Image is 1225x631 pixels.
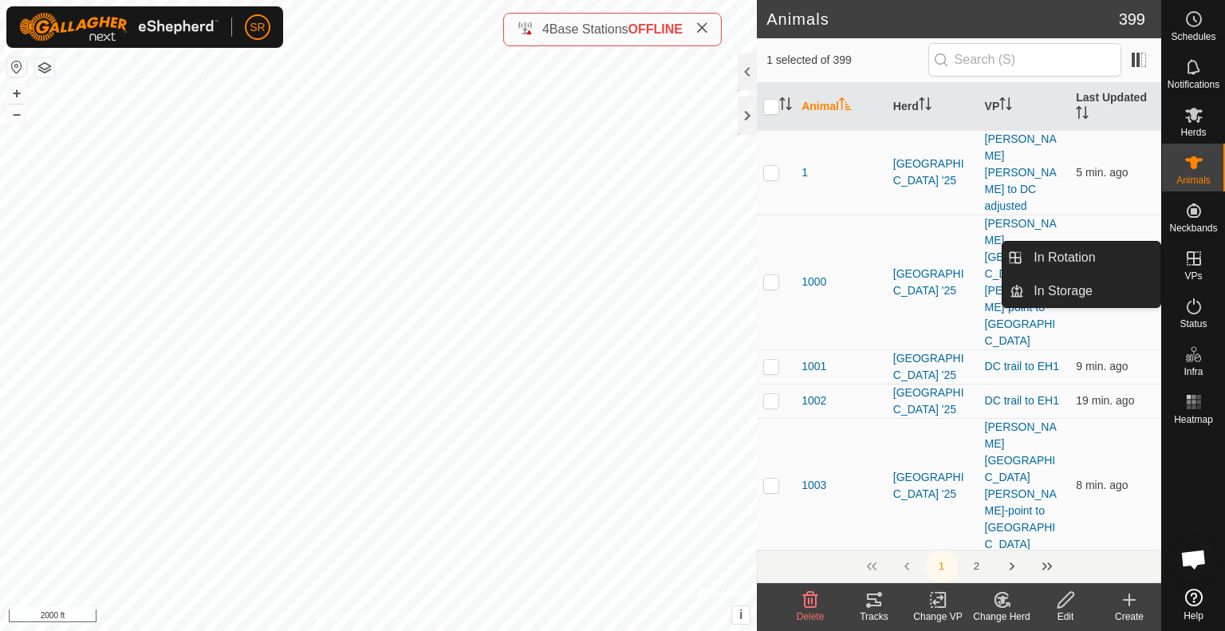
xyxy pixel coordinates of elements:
[1180,128,1206,137] span: Herds
[961,550,993,582] button: 2
[893,350,972,384] div: [GEOGRAPHIC_DATA] '25
[842,609,906,624] div: Tracks
[893,385,972,418] div: [GEOGRAPHIC_DATA] '25
[1076,166,1128,179] span: Sep 13, 2025, 8:39 PM
[1184,611,1203,621] span: Help
[1184,367,1203,377] span: Infra
[549,22,628,36] span: Base Stations
[893,156,972,189] div: [GEOGRAPHIC_DATA] '25
[1170,535,1218,583] div: Open chat
[739,608,742,621] span: i
[316,610,376,625] a: Privacy Policy
[1076,479,1128,491] span: Sep 13, 2025, 8:36 PM
[893,469,972,503] div: [GEOGRAPHIC_DATA] '25
[985,420,1057,550] a: [PERSON_NAME][GEOGRAPHIC_DATA][PERSON_NAME]-point to [GEOGRAPHIC_DATA]
[996,550,1028,582] button: Next Page
[970,609,1034,624] div: Change Herd
[795,83,887,131] th: Animal
[802,392,826,409] span: 1002
[802,477,826,494] span: 1003
[628,22,683,36] span: OFFLINE
[893,266,972,299] div: [GEOGRAPHIC_DATA] '25
[7,57,26,77] button: Reset Map
[985,360,1059,373] a: DC trail to EH1
[1069,83,1161,131] th: Last Updated
[766,10,1119,29] h2: Animals
[1174,415,1213,424] span: Heatmap
[1171,32,1215,41] span: Schedules
[542,22,549,36] span: 4
[1176,175,1211,185] span: Animals
[1002,242,1160,274] li: In Rotation
[1024,242,1160,274] a: In Rotation
[1162,582,1225,627] a: Help
[7,84,26,103] button: +
[1034,282,1093,301] span: In Storage
[1024,275,1160,307] a: In Storage
[985,132,1057,212] a: [PERSON_NAME] [PERSON_NAME] to DC adjusted
[1031,550,1063,582] button: Last Page
[7,105,26,124] button: –
[919,100,932,112] p-sorticon: Activate to sort
[766,52,928,69] span: 1 selected of 399
[35,58,54,77] button: Map Layers
[797,611,825,622] span: Delete
[1002,275,1160,307] li: In Storage
[1076,394,1134,407] span: Sep 13, 2025, 8:24 PM
[802,358,826,375] span: 1001
[802,164,808,181] span: 1
[1034,248,1095,267] span: In Rotation
[928,43,1121,77] input: Search (S)
[1184,271,1202,281] span: VPs
[1076,108,1089,121] p-sorticon: Activate to sort
[732,606,750,624] button: i
[1097,609,1161,624] div: Create
[779,100,792,112] p-sorticon: Activate to sort
[887,83,979,131] th: Herd
[1076,360,1128,373] span: Sep 13, 2025, 8:35 PM
[985,217,1057,347] a: [PERSON_NAME][GEOGRAPHIC_DATA][PERSON_NAME]-point to [GEOGRAPHIC_DATA]
[906,609,970,624] div: Change VP
[926,550,958,582] button: 1
[1169,223,1217,233] span: Neckbands
[985,394,1059,407] a: DC trail to EH1
[802,274,826,290] span: 1000
[839,100,852,112] p-sorticon: Activate to sort
[999,100,1012,112] p-sorticon: Activate to sort
[19,13,219,41] img: Gallagher Logo
[979,83,1070,131] th: VP
[1034,609,1097,624] div: Edit
[250,19,265,36] span: SR
[1119,7,1145,31] span: 399
[394,610,441,625] a: Contact Us
[1168,80,1219,89] span: Notifications
[1180,319,1207,329] span: Status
